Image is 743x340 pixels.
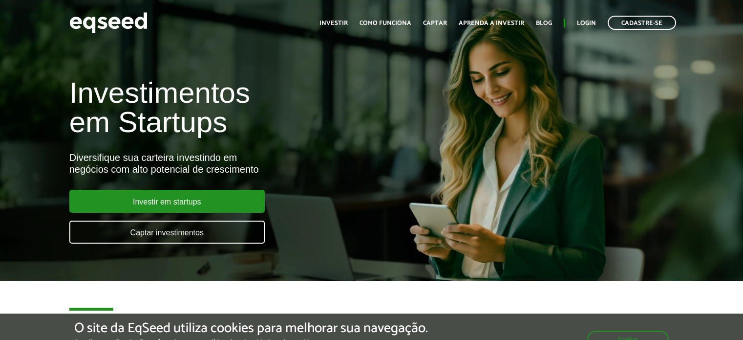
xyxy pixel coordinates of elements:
img: EqSeed [69,10,148,36]
a: Cadastre-se [608,16,676,30]
h5: O site da EqSeed utiliza cookies para melhorar sua navegação. [74,321,428,336]
a: Como funciona [360,20,411,26]
h1: Investimentos em Startups [69,78,426,137]
a: Investir em startups [69,190,265,213]
a: Captar investimentos [69,221,265,244]
a: Blog [536,20,552,26]
div: Diversifique sua carteira investindo em negócios com alto potencial de crescimento [69,152,426,175]
a: Captar [423,20,447,26]
a: Login [577,20,596,26]
a: Aprenda a investir [459,20,524,26]
a: Investir [319,20,348,26]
